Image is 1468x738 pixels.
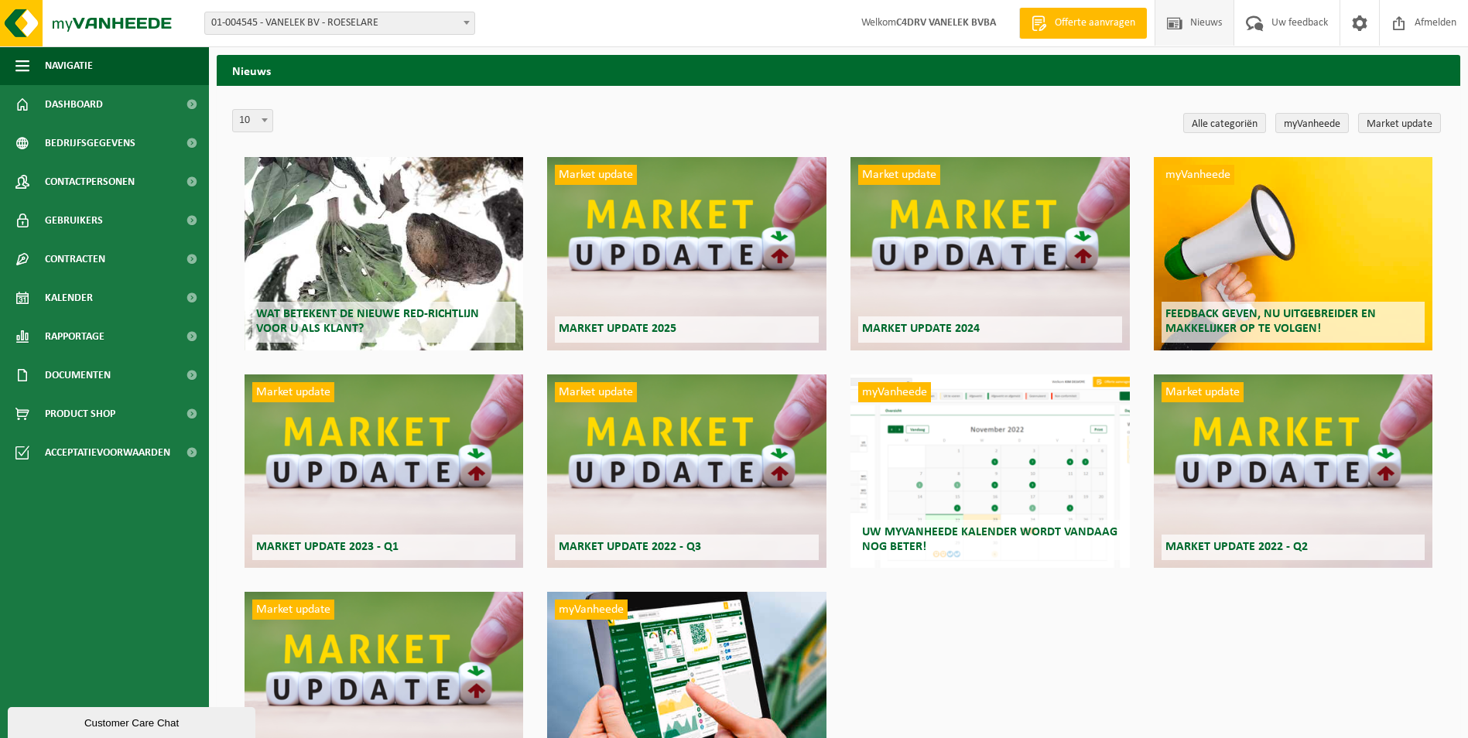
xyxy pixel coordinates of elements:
span: Market update [1162,382,1244,402]
span: Gebruikers [45,201,103,240]
span: Market update [252,382,334,402]
span: Kalender [45,278,93,317]
span: Product Shop [45,395,115,433]
span: Rapportage [45,317,104,356]
span: Feedback geven, nu uitgebreider en makkelijker op te volgen! [1165,308,1376,335]
span: myVanheede [858,382,931,402]
a: Market update Market update 2024 [850,157,1129,350]
span: Navigatie [45,46,93,85]
a: Wat betekent de nieuwe RED-richtlijn voor u als klant? [245,157,523,350]
a: myVanheede [1275,113,1349,133]
span: Market update [555,382,637,402]
a: Offerte aanvragen [1019,8,1147,39]
span: 10 [233,110,272,132]
span: myVanheede [555,600,628,620]
span: Contracten [45,240,105,278]
span: Offerte aanvragen [1051,15,1139,31]
span: Market update 2024 [862,323,980,335]
a: Market update Market update 2022 - Q2 [1154,374,1432,568]
iframe: chat widget [8,704,258,738]
span: Market update [252,600,334,620]
span: Acceptatievoorwaarden [45,433,170,472]
span: Market update [858,165,940,185]
h2: Nieuws [217,55,1460,85]
a: Market update Market update 2023 - Q1 [245,374,523,568]
span: Market update 2025 [559,323,676,335]
span: Uw myVanheede kalender wordt vandaag nog beter! [862,526,1117,553]
a: myVanheede Feedback geven, nu uitgebreider en makkelijker op te volgen! [1154,157,1432,350]
span: Market update 2022 - Q3 [559,541,701,553]
span: 01-004545 - VANELEK BV - ROESELARE [204,12,475,35]
a: Market update Market update 2025 [547,157,826,350]
span: Market update 2023 - Q1 [256,541,399,553]
span: 10 [232,109,273,132]
span: Wat betekent de nieuwe RED-richtlijn voor u als klant? [256,308,479,335]
span: Bedrijfsgegevens [45,124,135,162]
span: Dashboard [45,85,103,124]
a: Market update Market update 2022 - Q3 [547,374,826,568]
span: Market update [555,165,637,185]
span: Contactpersonen [45,162,135,201]
span: Documenten [45,356,111,395]
span: 01-004545 - VANELEK BV - ROESELARE [205,12,474,34]
span: myVanheede [1162,165,1234,185]
strong: C4DRV VANELEK BVBA [896,17,996,29]
a: myVanheede Uw myVanheede kalender wordt vandaag nog beter! [850,374,1129,568]
a: Alle categoriën [1183,113,1266,133]
a: Market update [1358,113,1441,133]
span: Market update 2022 - Q2 [1165,541,1308,553]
